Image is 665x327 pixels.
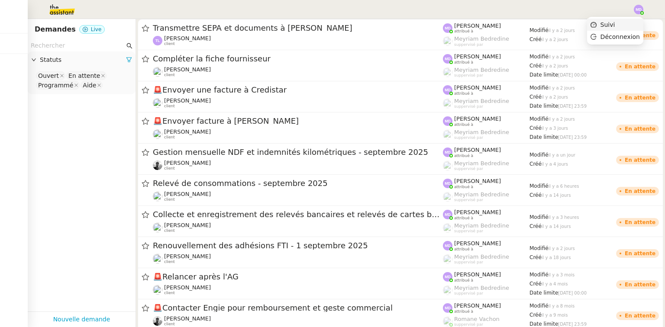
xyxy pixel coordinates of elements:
[443,285,452,295] img: users%2FaellJyylmXSg4jqeVbanehhyYJm1%2Favatar%2Fprofile-pic%20(4).png
[66,71,107,80] nz-select-item: En attente
[443,116,452,126] img: svg
[542,162,568,167] span: il y a 4 jours
[454,216,473,221] span: attribué à
[625,220,655,225] div: En attente
[549,86,575,90] span: il y a 2 jours
[625,313,655,318] div: En attente
[164,128,211,135] span: [PERSON_NAME]
[454,53,501,60] span: [PERSON_NAME]
[443,130,452,139] img: users%2FaellJyylmXSg4jqeVbanehhyYJm1%2Favatar%2Fprofile-pic%20(4).png
[153,272,162,281] span: 🚨
[549,54,575,59] span: il y a 2 jours
[454,42,483,47] span: suppervisé par
[443,99,452,108] img: users%2FaellJyylmXSg4jqeVbanehhyYJm1%2Favatar%2Fprofile-pic%20(4).png
[153,117,443,125] span: Envoyer facture à [PERSON_NAME]
[443,35,529,47] app-user-label: suppervisé par
[549,272,575,277] span: il y a 3 mois
[153,116,162,125] span: 🚨
[153,222,443,233] app-user-detailed-label: client
[443,317,452,326] img: users%2FyQfMwtYgTqhRP2YHWHmG2s2LYaD3%2Favatar%2Fprofile-pic.png
[81,81,103,90] nz-select-item: Aide
[529,54,549,60] span: Modifié
[28,51,136,68] div: Statuts
[153,254,162,263] img: users%2FDBF5gIzOT6MfpzgDQC7eMkIK8iA3%2Favatar%2Fd943ca6c-06ba-4e73-906b-d60e05e423d3
[529,36,542,42] span: Créé
[454,198,483,202] span: suppervisé par
[529,72,558,78] span: Date limite
[558,135,587,140] span: [DATE] 23:59
[529,312,542,318] span: Créé
[153,160,443,171] app-user-detailed-label: client
[529,183,549,189] span: Modifié
[542,193,571,198] span: il y a 14 jours
[454,285,509,291] span: Meyriam Bedredine
[153,242,443,250] span: Renouvellement des adhésions FTI - 1 septembre 2025
[443,129,529,140] app-user-label: suppervisé par
[454,209,501,215] span: [PERSON_NAME]
[443,254,452,264] img: users%2FaellJyylmXSg4jqeVbanehhyYJm1%2Favatar%2Fprofile-pic%20(4).png
[454,229,483,234] span: suppervisé par
[454,322,483,327] span: suppervisé par
[164,260,175,264] span: client
[454,147,501,153] span: [PERSON_NAME]
[529,192,542,198] span: Créé
[529,152,549,158] span: Modifié
[454,67,509,73] span: Meyriam Bedredine
[443,272,452,282] img: svg
[443,240,529,251] app-user-label: attribué à
[443,115,529,127] app-user-label: attribué à
[443,36,452,46] img: users%2FaellJyylmXSg4jqeVbanehhyYJm1%2Favatar%2Fprofile-pic%20(4).png
[153,160,162,170] img: ee3399b4-027e-46f8-8bb8-fca30cb6f74c
[38,81,73,89] div: Programmé
[164,315,211,322] span: [PERSON_NAME]
[443,179,452,188] img: svg
[558,73,587,77] span: [DATE] 00:00
[164,253,211,260] span: [PERSON_NAME]
[153,284,443,295] app-user-detailed-label: client
[454,291,483,296] span: suppervisé par
[529,214,549,220] span: Modifié
[558,322,587,327] span: [DATE] 23:59
[164,197,175,202] span: client
[153,285,162,295] img: users%2FGhvqACEOQ3casJmbcqASm3X4T0H2%2Favatar%2F344753129_547447867552629_4668991320628778966_n%2...
[443,54,452,64] img: svg
[443,22,529,34] app-user-label: attribué à
[454,129,509,135] span: Meyriam Bedredine
[454,185,473,189] span: attribué à
[625,189,655,194] div: En attente
[625,282,655,287] div: En attente
[164,291,175,295] span: client
[443,316,529,327] app-user-label: suppervisé par
[443,209,529,220] app-user-label: attribué à
[558,104,587,109] span: [DATE] 23:59
[529,116,549,122] span: Modifié
[454,29,473,34] span: attribué à
[36,71,65,80] nz-select-item: Ouvert
[549,246,575,251] span: il y a 2 jours
[153,67,162,77] img: users%2FrxcTinYCQST3nt3eRyMgQ024e422%2Favatar%2Fa0327058c7192f72952294e6843542370f7921c3.jpg
[542,255,571,260] span: il y a 18 jours
[454,73,483,78] span: suppervisé par
[153,304,443,312] span: Contacter Engie pour remboursement et geste commercial
[454,278,473,283] span: attribué à
[454,316,500,322] span: Romane Vachon
[443,178,529,189] app-user-label: attribué à
[443,302,529,314] app-user-label: attribué à
[549,304,575,308] span: il y a 8 mois
[454,260,483,265] span: suppervisé par
[542,224,571,229] span: il y a 14 jours
[529,245,549,251] span: Modifié
[454,35,509,42] span: Meyriam Bedredine
[454,122,473,127] span: attribué à
[542,95,568,99] span: il y a 2 jours
[600,21,615,28] span: Suivi
[549,28,575,33] span: il y a 2 jours
[454,178,501,184] span: [PERSON_NAME]
[443,85,452,95] img: svg
[625,157,655,163] div: En attente
[153,85,162,94] span: 🚨
[443,303,452,313] img: svg
[454,22,501,29] span: [PERSON_NAME]
[153,253,443,264] app-user-detailed-label: client
[443,192,452,202] img: users%2FaellJyylmXSg4jqeVbanehhyYJm1%2Favatar%2Fprofile-pic%20(4).png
